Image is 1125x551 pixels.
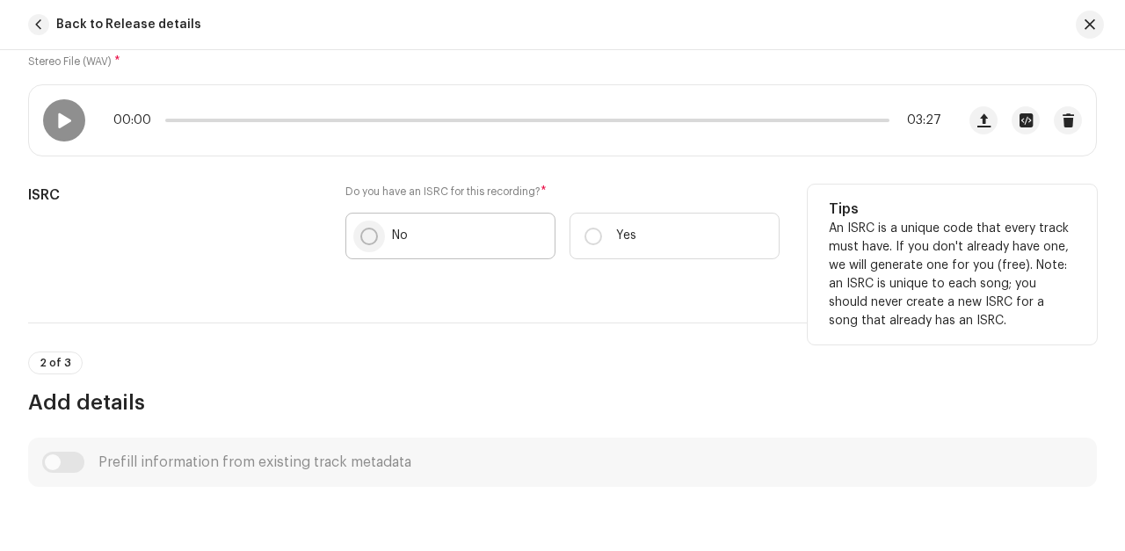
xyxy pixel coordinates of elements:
p: Yes [616,227,636,245]
p: An ISRC is a unique code that every track must have. If you don't already have one, we will gener... [829,220,1076,330]
span: 03:27 [896,113,941,127]
h5: ISRC [28,185,317,206]
h5: Tips [829,199,1076,220]
h3: Add details [28,388,1097,417]
label: Do you have an ISRC for this recording? [345,185,780,199]
p: No [392,227,408,245]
